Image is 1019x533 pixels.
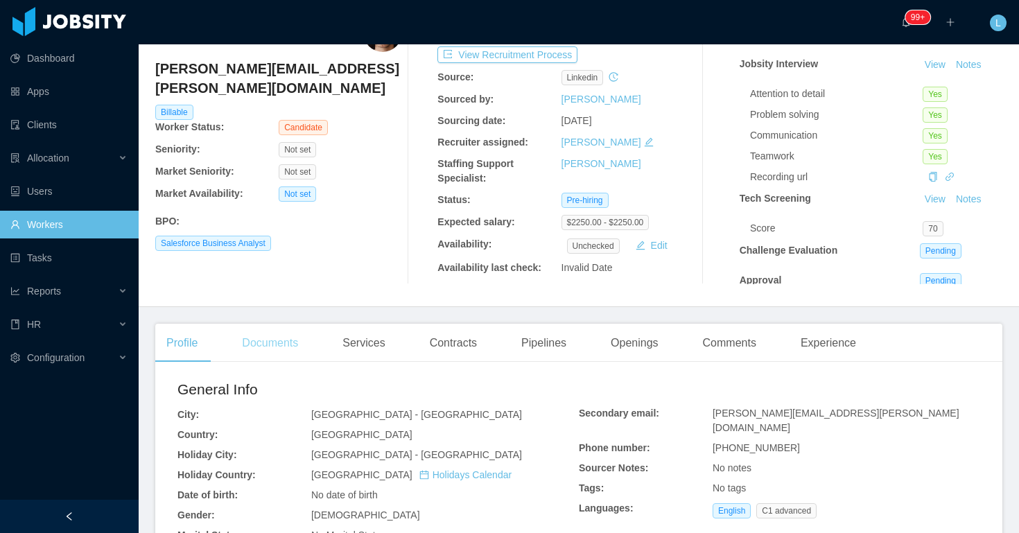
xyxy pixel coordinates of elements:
span: [DATE] [561,115,592,126]
i: icon: history [609,72,618,82]
b: Secondary email: [579,408,659,419]
span: [GEOGRAPHIC_DATA] - [GEOGRAPHIC_DATA] [311,449,522,460]
i: icon: setting [10,353,20,362]
div: Contracts [419,324,488,362]
h4: [PERSON_NAME][EMAIL_ADDRESS][PERSON_NAME][DOMAIN_NAME] [155,59,402,98]
span: Yes [923,128,948,143]
div: Recording url [750,170,923,184]
b: Source: [437,71,473,82]
span: Billable [155,105,193,120]
span: $2250.00 - $2250.00 [561,215,650,230]
span: C1 advanced [756,503,817,518]
span: Yes [923,87,948,102]
b: Availability: [437,238,491,250]
b: Sourcing date: [437,115,505,126]
b: Recruiter assigned: [437,137,528,148]
a: View [920,59,950,70]
div: Problem solving [750,107,923,122]
div: Copy [928,170,938,184]
div: Pipelines [510,324,577,362]
i: icon: plus [946,17,955,27]
span: Yes [923,107,948,123]
div: Profile [155,324,209,362]
span: linkedin [561,70,604,85]
a: View [920,193,950,204]
b: BPO : [155,216,180,227]
b: Phone number: [579,442,650,453]
div: Attention to detail [750,87,923,101]
a: icon: appstoreApps [10,78,128,105]
span: Not set [279,186,316,202]
span: Pre-hiring [561,193,609,208]
a: [PERSON_NAME] [561,94,641,105]
b: Status: [437,194,470,205]
i: icon: line-chart [10,286,20,296]
a: icon: profileTasks [10,244,128,272]
b: Staffing Support Specialist: [437,158,514,184]
a: [PERSON_NAME] [561,158,641,169]
strong: Jobsity Interview [740,58,819,69]
span: Candidate [279,120,328,135]
i: icon: copy [928,172,938,182]
a: icon: link [945,171,955,182]
span: Pending [920,243,961,259]
b: Availability last check: [437,262,541,273]
b: Country: [177,429,218,440]
strong: Challenge Evaluation [740,245,838,256]
span: English [713,503,751,518]
div: Communication [750,128,923,143]
span: Reports [27,286,61,297]
div: Experience [790,324,867,362]
i: icon: book [10,320,20,329]
b: Holiday City: [177,449,237,460]
span: Invalid Date [561,262,613,273]
b: Seniority: [155,143,200,155]
i: icon: edit [644,137,654,147]
button: icon: exportView Recruitment Process [437,46,577,63]
h2: General Info [177,378,579,401]
a: icon: userWorkers [10,211,128,238]
a: [PERSON_NAME] [561,137,641,148]
b: Sourced by: [437,94,494,105]
strong: Tech Screening [740,193,811,204]
a: icon: auditClients [10,111,128,139]
strong: Approval [740,274,782,286]
b: Languages: [579,503,634,514]
button: Notes [950,191,987,208]
i: icon: calendar [419,470,429,480]
span: L [995,15,1001,31]
i: icon: solution [10,153,20,163]
a: icon: robotUsers [10,177,128,205]
div: Comments [692,324,767,362]
span: Pending [920,273,961,288]
button: Notes [950,57,987,73]
i: icon: link [945,172,955,182]
span: No notes [713,462,751,473]
a: icon: exportView Recruitment Process [437,49,577,60]
span: Configuration [27,352,85,363]
div: Services [331,324,396,362]
div: Openings [600,324,670,362]
div: Teamwork [750,149,923,164]
span: No date of birth [311,489,378,500]
span: 70 [923,221,943,236]
span: Not set [279,142,316,157]
b: Sourcer Notes: [579,462,648,473]
span: [GEOGRAPHIC_DATA] [311,429,412,440]
b: City: [177,409,199,420]
span: [GEOGRAPHIC_DATA] - [GEOGRAPHIC_DATA] [311,409,522,420]
span: [GEOGRAPHIC_DATA] [311,469,512,480]
div: No tags [713,481,980,496]
b: Market Seniority: [155,166,234,177]
b: Date of birth: [177,489,238,500]
b: Market Availability: [155,188,243,199]
b: Worker Status: [155,121,224,132]
div: Documents [231,324,309,362]
span: Yes [923,149,948,164]
span: HR [27,319,41,330]
span: Allocation [27,152,69,164]
b: Holiday Country: [177,469,256,480]
a: icon: pie-chartDashboard [10,44,128,72]
span: [PERSON_NAME][EMAIL_ADDRESS][PERSON_NAME][DOMAIN_NAME] [713,408,959,433]
i: icon: bell [901,17,911,27]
